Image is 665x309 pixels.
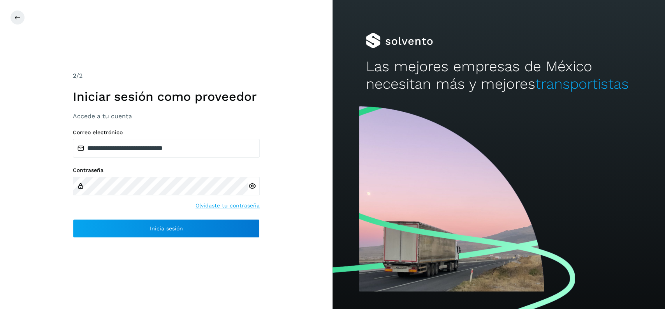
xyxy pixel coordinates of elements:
[150,226,183,231] span: Inicia sesión
[73,89,260,104] h1: Iniciar sesión como proveedor
[195,202,260,210] a: Olvidaste tu contraseña
[73,167,260,174] label: Contraseña
[73,71,260,81] div: /2
[73,219,260,238] button: Inicia sesión
[73,129,260,136] label: Correo electrónico
[73,112,260,120] h3: Accede a tu cuenta
[73,72,76,79] span: 2
[535,75,628,92] span: transportistas
[366,58,632,93] h2: Las mejores empresas de México necesitan más y mejores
